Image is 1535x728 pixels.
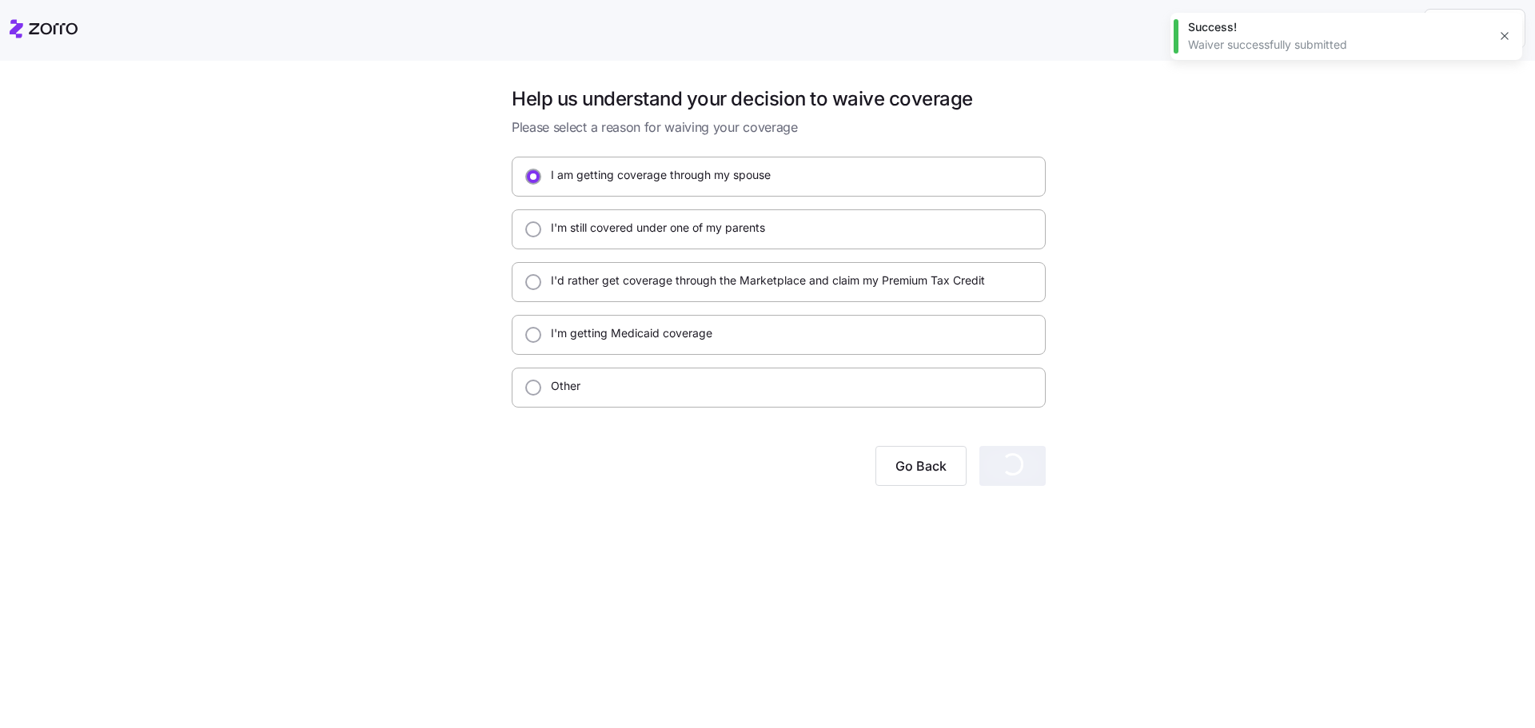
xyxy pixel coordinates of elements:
[1188,37,1487,53] div: Waiver successfully submitted
[541,378,580,394] label: Other
[541,325,712,341] label: I'm getting Medicaid coverage
[541,220,765,236] label: I'm still covered under one of my parents
[541,167,771,183] label: I am getting coverage through my spouse
[512,117,1046,137] span: Please select a reason for waiving your coverage
[895,456,947,475] span: Go Back
[875,446,967,486] button: Go Back
[512,86,1046,111] h1: Help us understand your decision to waive coverage
[541,273,985,288] label: I'd rather get coverage through the Marketplace and claim my Premium Tax Credit
[1188,19,1487,35] div: Success!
